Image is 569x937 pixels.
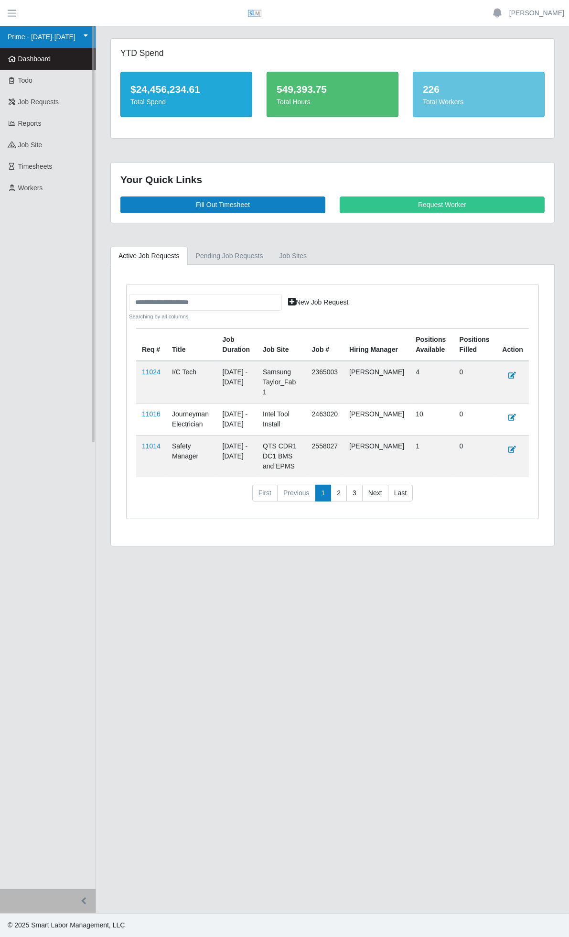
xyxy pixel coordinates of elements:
h5: YTD Spend [120,48,252,58]
a: Last [388,485,413,502]
td: 2558027 [306,435,344,477]
div: Your Quick Links [120,172,545,187]
nav: pagination [136,485,529,510]
td: [PERSON_NAME] [344,435,410,477]
td: Safety Manager [166,435,217,477]
td: [DATE] - [DATE] [217,361,257,403]
a: New Job Request [282,294,355,311]
div: Total Hours [277,97,388,107]
td: 0 [454,435,497,477]
span: Timesheets [18,163,53,170]
a: job sites [271,247,315,265]
th: Title [166,328,217,361]
a: 1 [315,485,332,502]
span: Reports [18,120,42,127]
span: Todo [18,76,32,84]
div: 549,393.75 [277,82,388,97]
td: [PERSON_NAME] [344,361,410,403]
th: job site [257,328,306,361]
a: Request Worker [340,196,545,213]
a: 3 [346,485,363,502]
th: Job # [306,328,344,361]
a: 11016 [142,410,161,418]
a: Pending Job Requests [188,247,271,265]
td: 0 [454,361,497,403]
td: Intel Tool Install [257,403,306,435]
th: Action [496,328,529,361]
td: 0 [454,403,497,435]
td: 10 [410,403,453,435]
div: $24,456,234.61 [130,82,242,97]
span: Job Requests [18,98,59,106]
span: © 2025 Smart Labor Management, LLC [8,921,125,929]
span: job site [18,141,43,149]
th: Hiring Manager [344,328,410,361]
a: [PERSON_NAME] [509,8,564,18]
a: 11024 [142,368,161,376]
span: Workers [18,184,43,192]
div: Total Spend [130,97,242,107]
div: Total Workers [423,97,535,107]
td: Journeyman Electrician [166,403,217,435]
div: 226 [423,82,535,97]
td: I/C Tech [166,361,217,403]
td: 1 [410,435,453,477]
span: Dashboard [18,55,51,63]
th: Job Duration [217,328,257,361]
small: Searching by all columns [129,313,282,321]
td: [PERSON_NAME] [344,403,410,435]
a: Active Job Requests [110,247,188,265]
td: Samsung Taylor_Fab 1 [257,361,306,403]
td: 2463020 [306,403,344,435]
img: SLM Logo [247,6,262,21]
th: Positions Filled [454,328,497,361]
td: 2365003 [306,361,344,403]
td: [DATE] - [DATE] [217,403,257,435]
a: 11014 [142,442,161,450]
a: 2 [331,485,347,502]
a: Next [362,485,388,502]
th: Req # [136,328,166,361]
td: QTS CDR1 DC1 BMS and EPMS [257,435,306,477]
td: 4 [410,361,453,403]
td: [DATE] - [DATE] [217,435,257,477]
a: Fill Out Timesheet [120,196,325,213]
th: Positions Available [410,328,453,361]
